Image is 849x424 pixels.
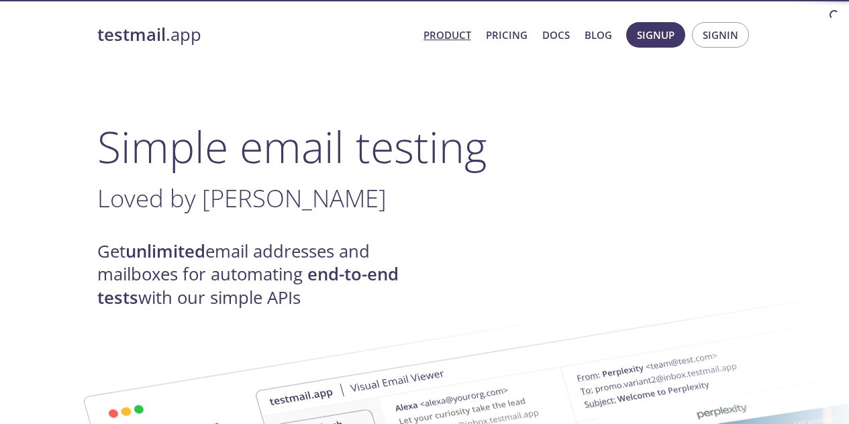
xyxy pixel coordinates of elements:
span: Signin [703,26,738,44]
strong: testmail [97,23,166,46]
a: Blog [585,26,612,44]
a: Product [423,26,471,44]
span: Signup [637,26,675,44]
a: testmail.app [97,23,413,46]
strong: end-to-end tests [97,262,399,309]
h1: Simple email testing [97,121,752,172]
h4: Get email addresses and mailboxes for automating with our simple APIs [97,240,425,309]
a: Docs [542,26,570,44]
span: Loved by [PERSON_NAME] [97,181,387,215]
button: Signin [692,22,749,48]
button: Signup [626,22,685,48]
a: Pricing [486,26,528,44]
strong: unlimited [126,240,205,263]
